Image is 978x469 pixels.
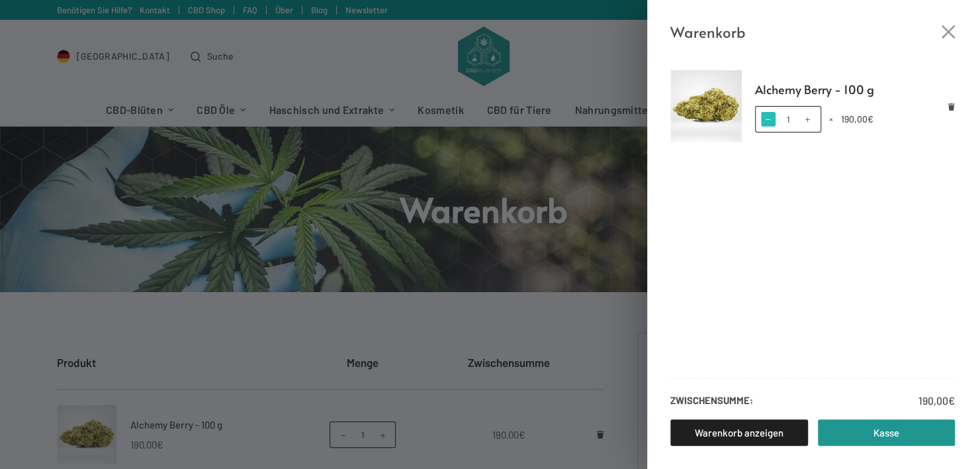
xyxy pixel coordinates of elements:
[942,25,955,38] button: Close cart drawer
[670,419,808,446] a: Warenkorb anzeigen
[841,113,873,125] bdi: 190,00
[948,394,955,407] span: €
[755,79,956,99] a: Alchemy Berry - 100 g
[948,103,955,110] a: Remove Alchemy Berry - 100 g from cart
[818,419,956,446] a: Kasse
[670,20,746,44] span: Warenkorb
[755,106,821,132] input: Produktmenge
[918,394,955,407] bdi: 190,00
[670,392,753,409] strong: Zwischensumme:
[867,113,873,125] span: €
[829,113,833,125] span: ×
